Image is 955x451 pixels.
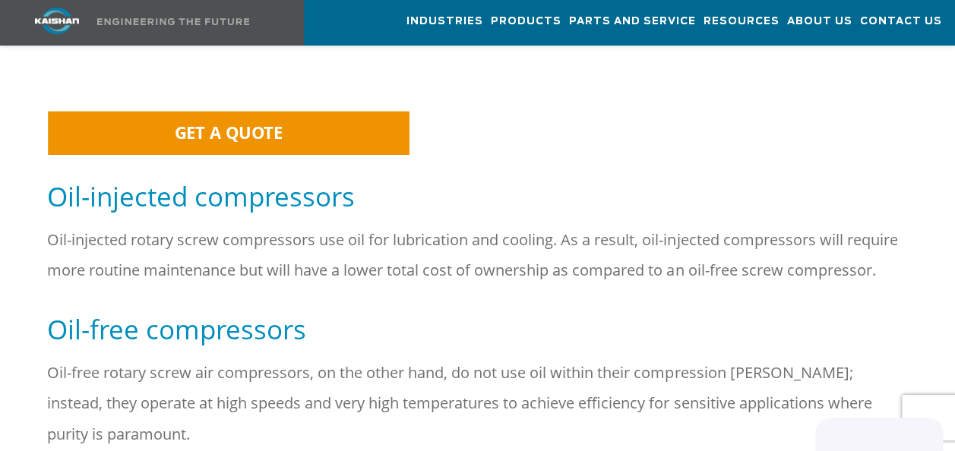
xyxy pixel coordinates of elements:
[175,121,283,144] span: GET A QUOTE
[569,1,696,42] a: Parts and Service
[47,312,907,346] h5: Oil-free compressors
[491,13,561,30] span: Products
[47,179,907,213] h5: Oil-injected compressors
[860,13,942,30] span: Contact Us
[406,13,483,30] span: Industries
[704,1,779,42] a: Resources
[787,13,852,30] span: About Us
[860,1,942,42] a: Contact Us
[787,1,852,42] a: About Us
[569,13,696,30] span: Parts and Service
[47,358,907,449] p: Oil-free rotary screw air compressors, on the other hand, do not use oil within their compression...
[704,13,779,30] span: Resources
[491,1,561,42] a: Products
[406,1,483,42] a: Industries
[97,18,249,25] img: Engineering the future
[47,225,907,285] p: Oil-injected rotary screw compressors use oil for lubrication and cooling. As a result, oil-injec...
[49,111,410,154] a: GET A QUOTE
